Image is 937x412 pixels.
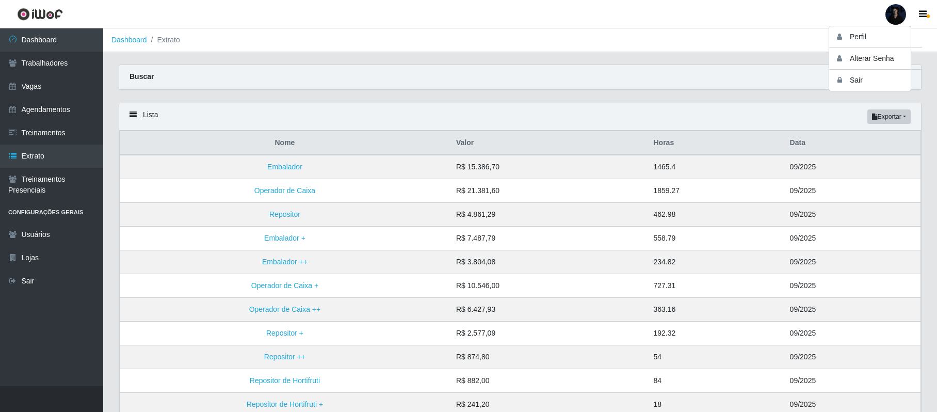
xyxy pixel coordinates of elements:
button: Sair [829,70,922,91]
td: 09/2025 [784,274,921,298]
td: 09/2025 [784,322,921,345]
th: Horas [647,131,783,155]
td: 09/2025 [784,345,921,369]
a: Embalador [267,163,302,171]
td: 727.31 [647,274,783,298]
a: Dashboard [111,36,147,44]
td: R$ 15.386,70 [450,155,648,179]
td: R$ 4.861,29 [450,203,648,227]
td: 09/2025 [784,250,921,274]
td: 1859.27 [647,179,783,203]
a: Repositor [269,210,300,218]
td: R$ 6.427,93 [450,298,648,322]
td: R$ 882,00 [450,369,648,393]
td: 1465.4 [647,155,783,179]
a: Repositor de Hortifruti [250,376,320,385]
img: CoreUI Logo [17,8,63,21]
td: R$ 874,80 [450,345,648,369]
td: 09/2025 [784,203,921,227]
a: Embalador + [264,234,305,242]
td: 54 [647,345,783,369]
td: 234.82 [647,250,783,274]
td: R$ 21.381,60 [450,179,648,203]
td: 09/2025 [784,369,921,393]
th: Valor [450,131,648,155]
td: 192.32 [647,322,783,345]
a: Operador de Caixa [254,186,315,195]
td: 363.16 [647,298,783,322]
nav: breadcrumb [103,28,937,52]
td: 462.98 [647,203,783,227]
td: R$ 7.487,79 [450,227,648,250]
th: Data [784,131,921,155]
td: 09/2025 [784,298,921,322]
a: Operador de Caixa ++ [249,305,321,313]
td: 09/2025 [784,227,921,250]
li: Extrato [147,35,180,45]
button: Exportar [867,109,911,124]
button: Alterar Senha [829,48,922,70]
td: 09/2025 [784,179,921,203]
a: Repositor ++ [264,353,305,361]
a: Repositor + [266,329,303,337]
td: R$ 2.577,09 [450,322,648,345]
td: R$ 10.546,00 [450,274,648,298]
td: 09/2025 [784,155,921,179]
button: Perfil [829,26,922,48]
th: Nome [120,131,450,155]
td: 84 [647,369,783,393]
strong: Buscar [130,72,154,81]
a: Operador de Caixa + [251,281,318,290]
div: Lista [119,103,921,131]
a: Repositor de Hortifruti + [247,400,323,408]
a: Embalador ++ [262,258,308,266]
td: 558.79 [647,227,783,250]
td: R$ 3.804,08 [450,250,648,274]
